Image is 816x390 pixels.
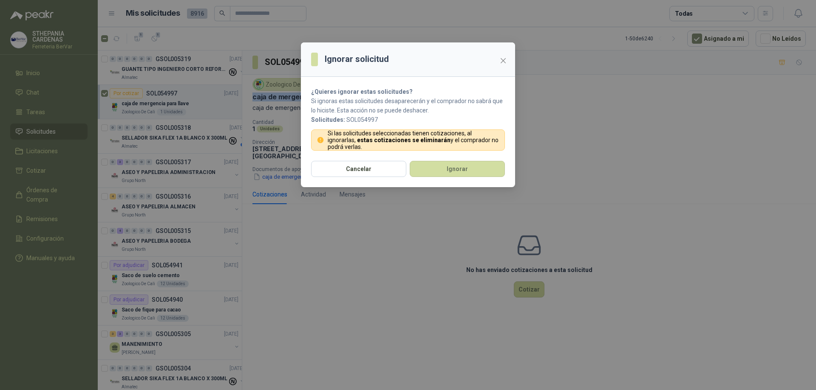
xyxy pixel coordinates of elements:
[311,115,505,124] p: SOL054997
[328,130,500,150] p: Si las solicitudes seleccionadas tienen cotizaciones, al ignorarlas, y el comprador no podrá verlas.
[496,54,510,67] button: Close
[311,161,406,177] button: Cancelar
[311,88,413,95] strong: ¿Quieres ignorar estas solicitudes?
[410,161,505,177] button: Ignorar
[311,96,505,115] p: Si ignoras estas solicitudes desaparecerán y el comprador no sabrá que lo hiciste. Esta acción no...
[500,57,507,64] span: close
[311,116,345,123] b: Solicitudes:
[357,137,450,143] strong: estas cotizaciones se eliminarán
[325,53,389,66] h3: Ignorar solicitud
